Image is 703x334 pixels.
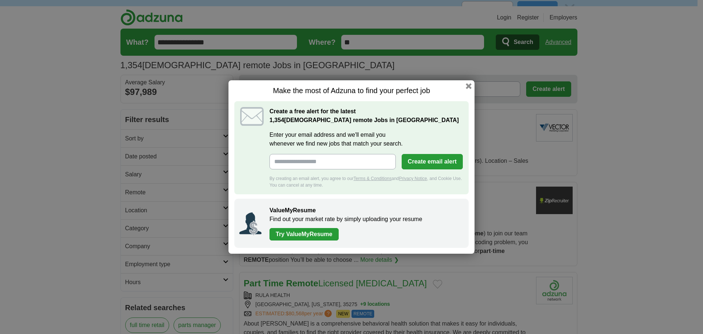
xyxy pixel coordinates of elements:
[234,86,469,95] h1: Make the most of Adzuna to find your perfect job
[353,176,391,181] a: Terms & Conditions
[269,175,463,188] div: By creating an email alert, you agree to our and , and Cookie Use. You can cancel at any time.
[269,131,463,148] label: Enter your email address and we'll email you whenever we find new jobs that match your search.
[269,116,284,125] span: 1,354
[269,206,461,215] h2: ValueMyResume
[269,228,339,241] a: Try ValueMyResume
[269,107,463,125] h2: Create a free alert for the latest
[269,117,459,123] strong: [DEMOGRAPHIC_DATA] remote Jobs in [GEOGRAPHIC_DATA]
[240,107,264,126] img: icon_email.svg
[269,215,461,224] p: Find out your market rate by simply uploading your resume
[399,176,427,181] a: Privacy Notice
[402,154,463,169] button: Create email alert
